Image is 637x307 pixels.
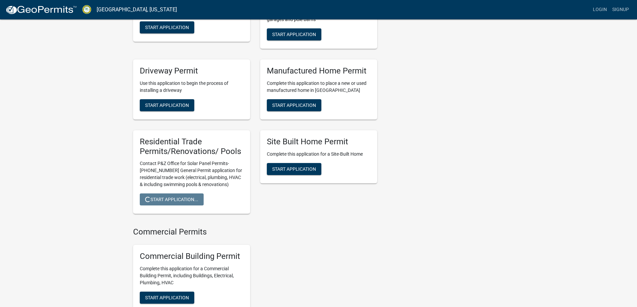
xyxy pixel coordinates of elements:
button: Start Application [140,99,194,111]
span: Start Application [145,102,189,108]
h5: Driveway Permit [140,66,243,76]
p: Complete this application for a Commercial Building Permit, including Buildings, Electrical, Plum... [140,265,243,286]
a: [GEOGRAPHIC_DATA], [US_STATE] [97,4,177,15]
span: Start Application [145,24,189,30]
p: Complete this application for a Site-Built Home [267,151,370,158]
span: Start Application [272,166,316,171]
button: Start Application [267,99,321,111]
a: Signup [610,3,632,16]
button: Start Application [140,292,194,304]
p: Use this application to begin the process of installing a driveway [140,80,243,94]
button: Start Application [267,163,321,175]
button: Start Application... [140,193,204,205]
p: Contact P&Z Office for Solar Panel Permits- [PHONE_NUMBER] General Permit application for residen... [140,160,243,188]
span: Start Application [272,102,316,108]
button: Start Application [267,28,321,40]
button: Start Application [140,21,194,33]
span: Start Application [145,295,189,300]
a: Login [590,3,610,16]
p: Complete this application to place a new or used manufactured home in [GEOGRAPHIC_DATA] [267,80,370,94]
h5: Residential Trade Permits/Renovations/ Pools [140,137,243,156]
h5: Commercial Building Permit [140,252,243,261]
img: Crawford County, Georgia [82,5,91,14]
h5: Site Built Home Permit [267,137,370,147]
h4: Commercial Permits [133,227,377,237]
span: Start Application [272,31,316,37]
span: Start Application... [145,197,198,202]
h5: Manufactured Home Permit [267,66,370,76]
